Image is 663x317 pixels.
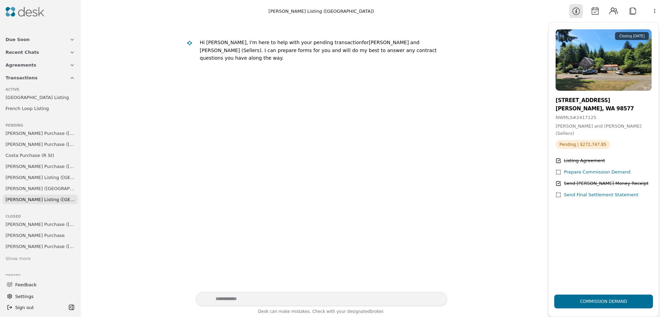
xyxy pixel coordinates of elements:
[575,290,633,313] div: Commission Demand
[200,40,362,45] div: Hi [PERSON_NAME], I'm here to help with your pending transaction
[15,304,34,311] span: Sign out
[6,232,65,239] span: [PERSON_NAME] Purchase
[554,295,653,308] button: Commission Demand
[6,141,75,148] span: [PERSON_NAME] Purchase ([PERSON_NAME][GEOGRAPHIC_DATA])
[564,157,605,165] div: Listing Agreement
[269,8,374,15] div: [PERSON_NAME] Listing ([GEOGRAPHIC_DATA])
[6,152,54,159] span: Costa Purchase (R St)
[556,114,652,121] div: NWMLS # 2417125
[615,32,649,40] div: Closing [DATE]
[15,281,71,288] span: Feedback
[6,87,75,92] div: Active
[196,292,447,306] textarea: Write your prompt here
[1,59,79,71] button: Agreements
[6,123,75,128] div: Pending
[347,309,370,314] span: designated
[564,180,648,187] div: Send [PERSON_NAME] Money Receipt
[6,74,38,81] span: Transactions
[1,46,79,59] button: Recent Chats
[3,278,75,291] button: Feedback
[6,243,75,250] span: [PERSON_NAME] Purchase ([PERSON_NAME][GEOGRAPHIC_DATA][PERSON_NAME])
[564,169,631,176] div: Prepare Commission Demand
[1,71,79,84] button: Transactions
[4,302,67,313] button: Sign out
[200,48,437,61] div: . I can prepare forms for you and will do my best to answer any contract questions you have along...
[362,40,368,45] div: for
[564,191,638,199] div: Send Final Settlement Statement
[6,196,75,203] span: [PERSON_NAME] Listing ([GEOGRAPHIC_DATA])
[4,291,76,302] button: Settings
[6,174,75,181] span: [PERSON_NAME] Listing ([GEOGRAPHIC_DATA])
[1,33,79,46] button: Due Soon
[6,49,39,56] span: Recent Chats
[6,105,49,112] span: French Loop Listing
[186,40,192,46] img: Desk
[6,36,30,43] span: Due Soon
[200,39,442,62] div: [PERSON_NAME] and [PERSON_NAME] (Sellers)
[556,96,652,105] div: [STREET_ADDRESS]
[6,7,44,17] img: Desk
[6,273,75,279] div: Offers
[6,255,31,262] div: Show more
[556,29,652,91] img: Property
[556,105,652,113] div: [PERSON_NAME], WA 98577
[6,61,36,69] span: Agreements
[6,130,75,137] span: [PERSON_NAME] Purchase ([GEOGRAPHIC_DATA])
[6,185,75,192] span: [PERSON_NAME] ([GEOGRAPHIC_DATA])
[6,221,75,228] span: [PERSON_NAME] Purchase ([US_STATE] Rd)
[6,94,69,101] span: [GEOGRAPHIC_DATA] Listing
[15,293,33,300] span: Settings
[556,123,642,136] span: [PERSON_NAME] and [PERSON_NAME] (Sellers)
[6,214,75,219] div: Closed
[6,163,75,170] span: [PERSON_NAME] Purchase ([GEOGRAPHIC_DATA])
[556,140,610,149] span: Pending | $272,747.85
[196,308,447,317] div: Desk can make mistakes. Check with your broker.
